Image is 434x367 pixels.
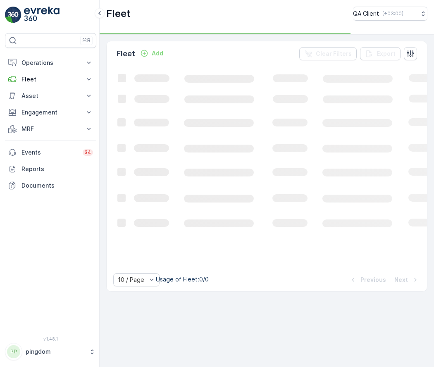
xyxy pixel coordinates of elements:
[316,50,352,58] p: Clear Filters
[5,343,96,360] button: PPpingdom
[5,88,96,104] button: Asset
[24,7,60,23] img: logo_light-DOdMpM7g.png
[82,37,91,44] p: ⌘B
[21,125,80,133] p: MRF
[106,7,131,20] p: Fleet
[5,144,96,161] a: Events34
[21,92,80,100] p: Asset
[5,121,96,137] button: MRF
[117,48,135,60] p: Fleet
[21,181,93,190] p: Documents
[353,10,379,18] p: QA Client
[5,161,96,177] a: Reports
[382,10,403,17] p: ( +03:00 )
[377,50,396,58] p: Export
[5,177,96,194] a: Documents
[7,345,20,358] div: PP
[21,148,78,157] p: Events
[348,275,387,285] button: Previous
[21,165,93,173] p: Reports
[299,47,357,60] button: Clear Filters
[152,49,163,57] p: Add
[5,55,96,71] button: Operations
[394,276,408,284] p: Next
[353,7,427,21] button: QA Client(+03:00)
[26,348,85,356] p: pingdom
[5,336,96,341] span: v 1.48.1
[137,48,167,58] button: Add
[21,59,80,67] p: Operations
[360,47,401,60] button: Export
[5,104,96,121] button: Engagement
[21,108,80,117] p: Engagement
[21,75,80,83] p: Fleet
[5,7,21,23] img: logo
[156,275,209,284] p: Usage of Fleet : 0/0
[84,149,91,156] p: 34
[5,71,96,88] button: Fleet
[360,276,386,284] p: Previous
[393,275,420,285] button: Next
